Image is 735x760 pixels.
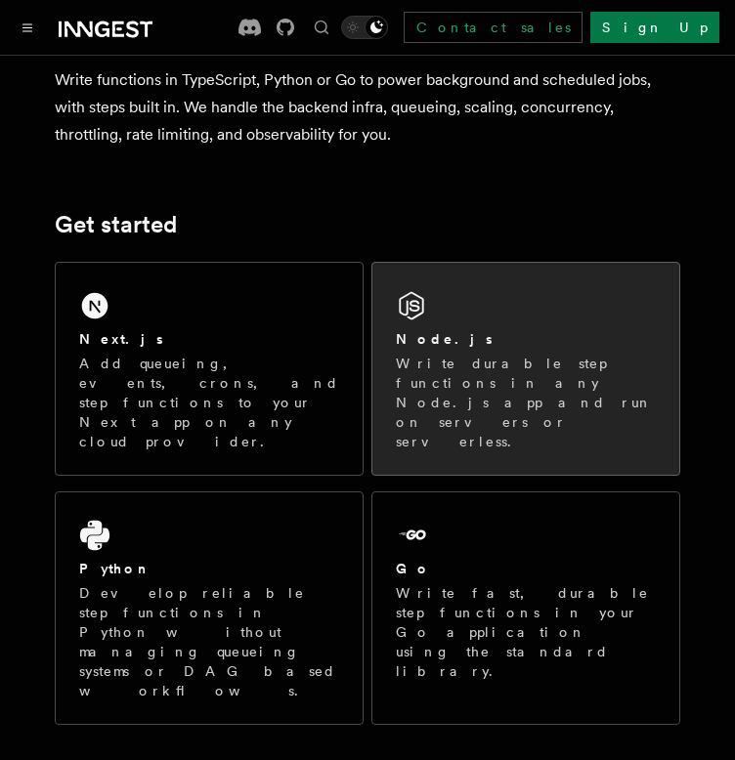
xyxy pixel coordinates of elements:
button: Toggle navigation [16,16,39,39]
p: Write durable step functions in any Node.js app and run on servers or serverless. [396,354,656,451]
p: Develop reliable step functions in Python without managing queueing systems or DAG based workflows. [79,583,339,700]
h2: Python [79,559,151,578]
a: Get started [55,211,177,238]
h2: Node.js [396,329,493,349]
h2: Next.js [79,329,163,349]
a: PythonDevelop reliable step functions in Python without managing queueing systems or DAG based wo... [55,491,364,725]
a: Node.jsWrite durable step functions in any Node.js app and run on servers or serverless. [371,262,680,476]
button: Find something... [310,16,333,39]
a: GoWrite fast, durable step functions in your Go application using the standard library. [371,491,680,725]
h2: Go [396,559,431,578]
a: Next.jsAdd queueing, events, crons, and step functions to your Next app on any cloud provider. [55,262,364,476]
p: Write fast, durable step functions in your Go application using the standard library. [396,583,656,681]
a: Sign Up [590,12,719,43]
p: Add queueing, events, crons, and step functions to your Next app on any cloud provider. [79,354,339,451]
button: Toggle dark mode [341,16,388,39]
p: Write functions in TypeScript, Python or Go to power background and scheduled jobs, with steps bu... [55,66,680,148]
a: Contact sales [404,12,583,43]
